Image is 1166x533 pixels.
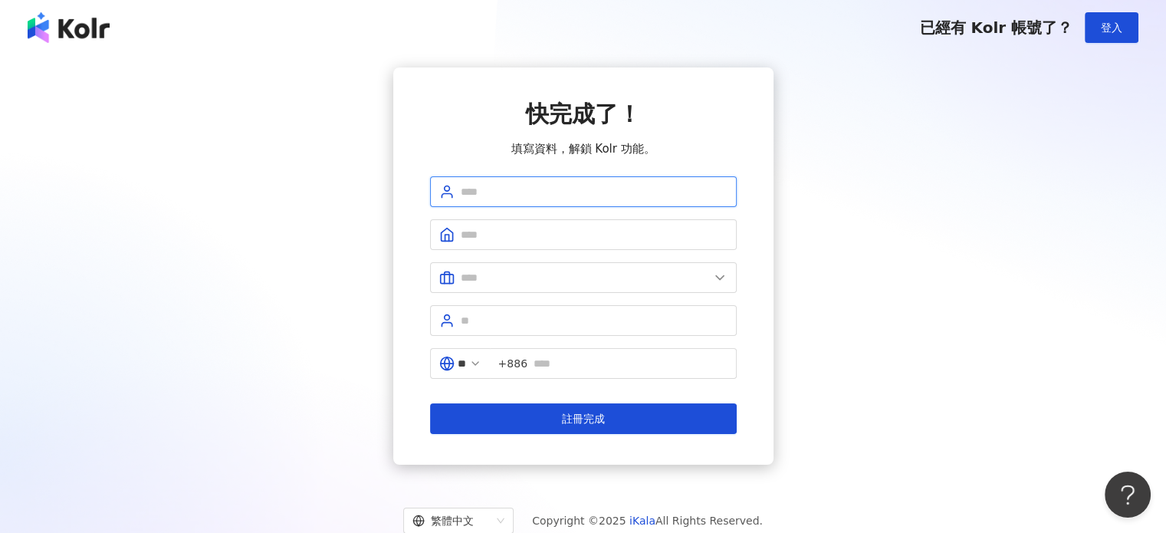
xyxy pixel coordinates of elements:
button: 登入 [1085,12,1138,43]
span: 填寫資料，解鎖 Kolr 功能。 [511,140,655,158]
iframe: Help Scout Beacon - Open [1105,472,1151,518]
button: 註冊完成 [430,403,737,434]
span: 註冊完成 [562,413,605,425]
span: 快完成了！ [526,100,641,127]
span: 已經有 Kolr 帳號了？ [919,18,1072,37]
span: 登入 [1101,21,1122,34]
img: logo [28,12,110,43]
span: +886 [498,355,527,372]
a: iKala [629,515,655,527]
span: Copyright © 2025 All Rights Reserved. [532,512,763,530]
div: 繁體中文 [412,508,491,533]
